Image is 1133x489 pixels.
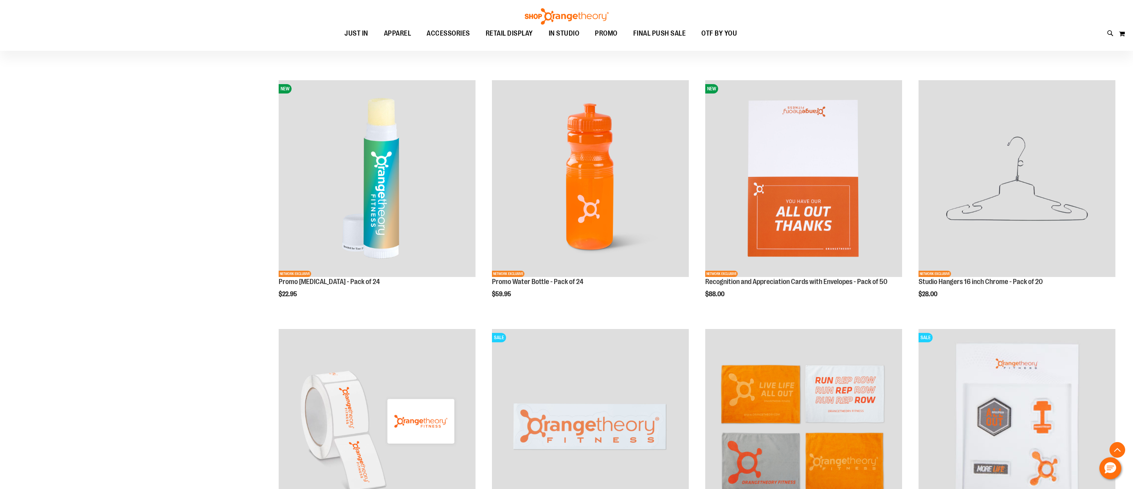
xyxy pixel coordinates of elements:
a: Studio Hangers 16 inch Chrome - Pack of 20 [919,278,1043,286]
span: $59.95 [492,291,512,298]
span: PROMO [595,25,618,42]
span: JUST IN [344,25,368,42]
img: Recognition and Appreciation Cards with Envelopes - Pack of 50 [705,80,902,277]
img: Promo Water Bottle - Pack of 24 [492,80,689,277]
span: $28.00 [919,291,938,298]
span: FINAL PUSH SALE [633,25,686,42]
span: RETAIL DISPLAY [486,25,533,42]
span: NETWORK EXCLUSIVE [705,271,738,277]
span: APPAREL [384,25,411,42]
a: Recognition and Appreciation Cards with Envelopes - Pack of 50NEWNETWORK EXCLUSIVE [705,80,902,278]
img: Promo Lip Balm - Pack of 24 [279,80,476,277]
img: Studio Hangers 16 inch Chrome - Pack of 20 [919,80,1115,277]
a: FINAL PUSH SALE [625,25,694,43]
div: product [488,76,693,318]
span: OTF BY YOU [701,25,737,42]
a: JUST IN [337,25,376,43]
span: $88.00 [705,291,726,298]
a: Promo Lip Balm - Pack of 24NEWNETWORK EXCLUSIVE [279,80,476,278]
a: Promo Water Bottle - Pack of 24 [492,278,584,286]
a: Promo [MEDICAL_DATA] - Pack of 24 [279,278,380,286]
img: Shop Orangetheory [524,8,610,25]
span: ACCESSORIES [427,25,470,42]
span: IN STUDIO [549,25,580,42]
span: SALE [919,333,933,342]
span: NETWORK EXCLUSIVE [492,271,524,277]
a: ACCESSORIES [419,25,478,43]
a: RETAIL DISPLAY [478,25,541,43]
span: NEW [705,84,718,93]
span: NETWORK EXCLUSIVE [919,271,951,277]
span: $22.95 [279,291,298,298]
span: NEW [279,84,292,93]
button: Hello, have a question? Let’s chat. [1099,457,1121,479]
a: Promo Water Bottle - Pack of 24NETWORK EXCLUSIVE [492,80,689,278]
a: Recognition and Appreciation Cards with Envelopes - Pack of 50 [705,278,888,286]
button: Back To Top [1110,442,1125,458]
a: OTF BY YOU [693,25,745,43]
a: PROMO [587,25,625,42]
a: APPAREL [376,25,419,43]
span: NETWORK EXCLUSIVE [279,271,311,277]
div: product [915,76,1119,318]
a: IN STUDIO [541,25,587,43]
span: SALE [492,333,506,342]
a: Studio Hangers 16 inch Chrome - Pack of 20NETWORK EXCLUSIVE [919,80,1115,278]
div: product [701,76,906,318]
div: product [275,76,479,318]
